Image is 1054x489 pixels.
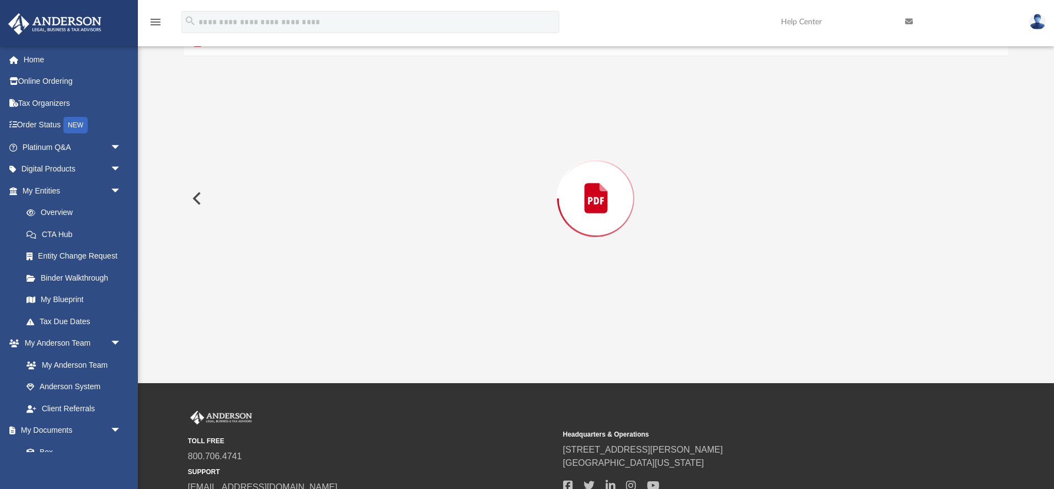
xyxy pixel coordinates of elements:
[188,411,254,425] img: Anderson Advisors Platinum Portal
[15,376,132,398] a: Anderson System
[15,245,138,267] a: Entity Change Request
[15,441,127,463] a: Box
[15,202,138,224] a: Overview
[8,49,138,71] a: Home
[184,183,208,214] button: Previous File
[15,310,138,332] a: Tax Due Dates
[110,420,132,442] span: arrow_drop_down
[563,429,930,439] small: Headquarters & Operations
[8,180,138,202] a: My Entitiesarrow_drop_down
[15,267,138,289] a: Binder Walkthrough
[8,158,138,180] a: Digital Productsarrow_drop_down
[15,397,132,420] a: Client Referrals
[184,27,1008,341] div: Preview
[8,71,138,93] a: Online Ordering
[188,452,242,461] a: 800.706.4741
[149,15,162,29] i: menu
[5,13,105,35] img: Anderson Advisors Platinum Portal
[15,289,132,311] a: My Blueprint
[188,436,555,446] small: TOLL FREE
[149,21,162,29] a: menu
[15,354,127,376] a: My Anderson Team
[1029,14,1046,30] img: User Pic
[15,223,138,245] a: CTA Hub
[110,136,132,159] span: arrow_drop_down
[110,180,132,202] span: arrow_drop_down
[63,117,88,133] div: NEW
[188,467,555,477] small: SUPPORT
[563,458,704,467] a: [GEOGRAPHIC_DATA][US_STATE]
[8,332,132,354] a: My Anderson Teamarrow_drop_down
[184,15,196,27] i: search
[8,420,132,442] a: My Documentsarrow_drop_down
[110,158,132,181] span: arrow_drop_down
[110,332,132,355] span: arrow_drop_down
[8,114,138,137] a: Order StatusNEW
[8,92,138,114] a: Tax Organizers
[563,445,723,454] a: [STREET_ADDRESS][PERSON_NAME]
[8,136,138,158] a: Platinum Q&Aarrow_drop_down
